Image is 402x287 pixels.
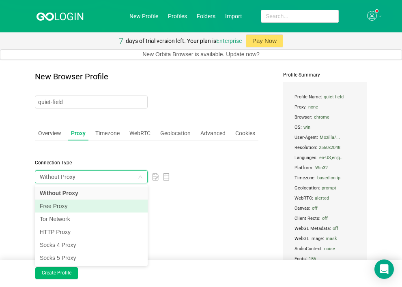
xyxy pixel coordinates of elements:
span: en-US,en;q... [319,153,344,162]
li: Socks 5 Proxy [35,251,148,264]
div: WebRTC [126,126,154,141]
input: Profile Name [35,96,148,108]
div: Geolocation [157,126,194,141]
div: days of trial version left. Your plan is [126,32,242,49]
span: alerted [315,193,329,203]
input: Search... [261,10,339,23]
span: Timezone: [293,173,357,183]
span: WebRTC: [293,193,357,203]
li: Free Proxy [35,200,148,213]
span: win [303,123,310,132]
span: Geolocation: [293,183,357,193]
span: WebGL Image: [293,234,357,244]
i: icon: down [138,174,143,180]
span: WebGL Metadata: [293,223,357,234]
li: Tor Network [35,213,148,225]
span: Browser: [293,112,357,122]
span: off [333,224,338,233]
div: 7 [119,32,123,49]
li: Without Proxy [35,187,148,200]
span: 156 [309,254,316,264]
li: Socks 4 Proxy [35,238,148,251]
span: prompt [322,183,336,193]
div: Without Proxy [40,171,75,183]
span: Mozilla/... [320,133,340,142]
a: New Profile [129,13,158,19]
span: quiet-field [324,92,344,102]
span: off [312,204,318,213]
button: Create Profile [35,267,78,279]
div: Cookies [232,126,258,141]
a: Enterprise [216,38,242,44]
span: mask [326,234,337,243]
span: none [308,102,318,112]
span: 2560x2048 [319,143,340,152]
div: Open Intercom Messenger [374,259,394,279]
span: Connection Type [35,159,258,166]
div: Timezone [92,126,123,141]
span: Fonts: [293,254,357,264]
span: Languages: [293,153,357,163]
a: Profiles [168,13,187,19]
span: chrome [314,113,329,122]
div: Proxy [68,126,89,141]
span: Proxy: [293,102,357,112]
a: Folders [197,13,215,19]
a: Import [225,13,242,19]
span: OS: [293,122,357,132]
span: Canvas: [293,203,357,213]
span: User-Agent: [293,132,357,142]
span: AudioContext: [293,244,357,254]
div: Advanced [197,126,229,141]
span: Client Rects: [293,213,357,223]
button: Pay Now [246,34,283,47]
h1: New Browser Profile [35,72,258,81]
span: Resolution: [293,142,357,153]
span: noise [324,244,335,253]
i: icon: database [163,173,170,181]
span: based on ip [317,173,340,183]
span: Profile Summary [283,72,367,78]
span: Platform: [293,163,357,173]
span: Profile Name: [293,92,357,102]
sup: 1 [376,10,378,12]
div: Overview [35,126,64,141]
li: HTTP Proxy [35,225,148,238]
span: Win32 [315,163,328,172]
span: off [322,214,328,223]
